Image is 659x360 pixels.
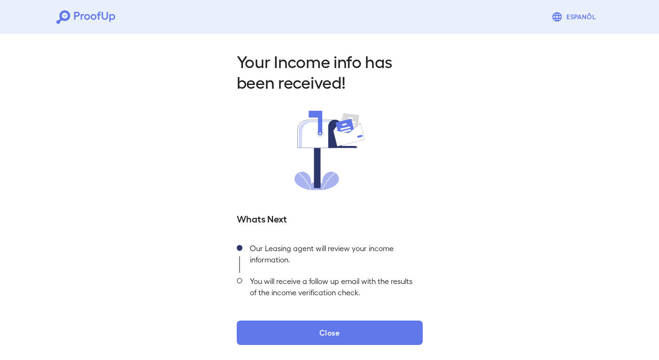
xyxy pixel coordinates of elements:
h2: Your Income info has been received! [237,51,423,92]
div: Our Leasing agent will review your income information. [242,240,423,273]
img: received.svg [295,111,365,190]
button: Close [237,321,423,345]
div: You will receive a follow up email with the results of the income verification check. [242,273,423,306]
h5: Whats Next [237,212,423,225]
button: Espanõl [548,8,603,26]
